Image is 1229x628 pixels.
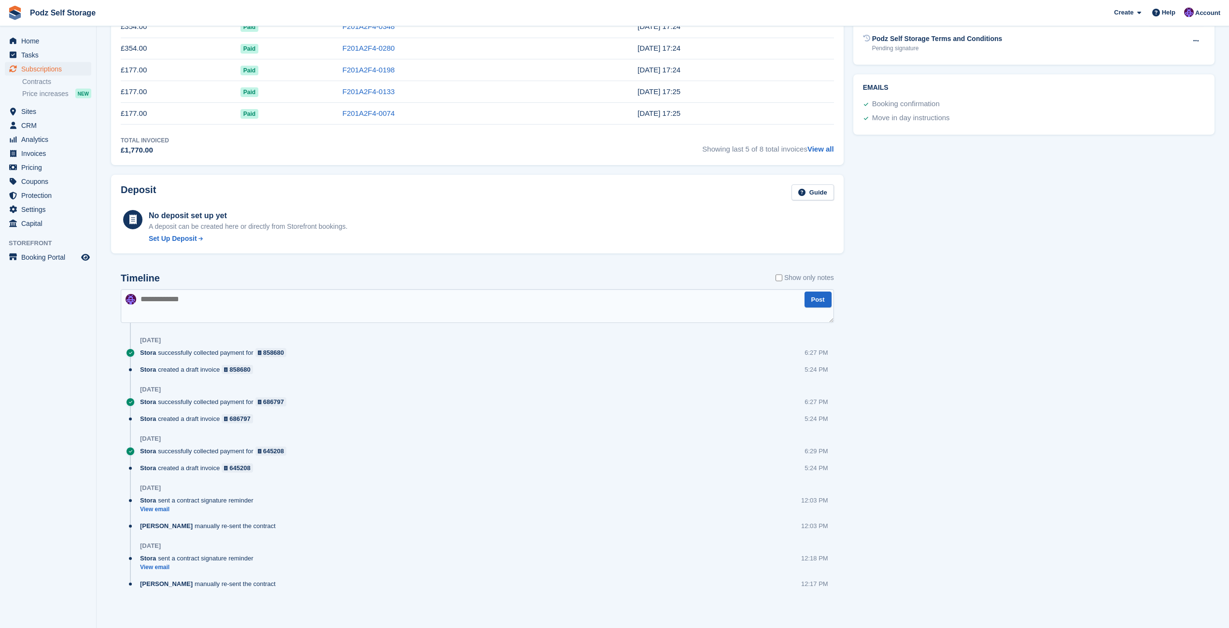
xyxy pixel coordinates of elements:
[872,99,940,111] div: Booking confirmation
[776,273,834,283] label: Show only notes
[75,89,91,98] div: NEW
[805,292,832,308] button: Post
[26,5,99,21] a: Podz Self Storage
[342,66,395,74] a: F201A2F4-0198
[140,447,291,456] div: successfully collected payment for
[8,6,22,20] img: stora-icon-8386f47178a22dfd0bd8f6a31ec36ba5ce8667c1dd55bd0f319d3a0aa187defe.svg
[776,273,782,283] input: Show only notes
[5,203,91,216] a: menu
[21,119,79,132] span: CRM
[21,105,79,118] span: Sites
[140,349,291,358] div: successfully collected payment for
[5,175,91,188] a: menu
[5,189,91,202] a: menu
[263,349,284,358] div: 858680
[121,82,240,103] td: £177.00
[342,44,395,53] a: F201A2F4-0280
[240,110,258,119] span: Paid
[222,464,253,473] a: 645208
[240,88,258,98] span: Paid
[140,580,193,589] span: [PERSON_NAME]
[140,580,281,589] div: manually re-sent the contract
[1184,8,1194,17] img: Jawed Chowdhary
[140,349,156,358] span: Stora
[121,185,156,201] h2: Deposit
[21,175,79,188] span: Coupons
[801,554,828,563] div: 12:18 PM
[229,464,250,473] div: 645208
[637,66,680,74] time: 2025-07-13 16:24:44 UTC
[21,34,79,48] span: Home
[1162,8,1175,17] span: Help
[121,16,240,38] td: £354.00
[637,44,680,53] time: 2025-08-13 16:24:10 UTC
[21,133,79,146] span: Analytics
[21,251,79,264] span: Booking Portal
[801,496,828,505] div: 12:03 PM
[263,447,284,456] div: 645208
[5,161,91,174] a: menu
[872,34,1003,44] div: Podz Self Storage Terms and Conditions
[637,110,680,118] time: 2025-05-13 16:25:03 UTC
[140,506,258,514] a: View email
[240,23,258,32] span: Paid
[149,234,197,244] div: Set Up Deposit
[801,580,828,589] div: 12:17 PM
[140,415,258,424] div: created a draft invoice
[121,137,169,145] div: Total Invoiced
[5,48,91,62] a: menu
[140,554,258,563] div: sent a contract signature reminder
[342,88,395,96] a: F201A2F4-0133
[140,415,156,424] span: Stora
[801,522,828,531] div: 12:03 PM
[9,238,96,248] span: Storefront
[149,210,348,222] div: No deposit set up yet
[149,222,348,232] p: A deposit can be created here or directly from Storefront bookings.
[807,145,834,154] a: View all
[5,34,91,48] a: menu
[5,105,91,118] a: menu
[140,464,156,473] span: Stora
[140,435,161,443] div: [DATE]
[222,415,253,424] a: 686797
[22,88,91,99] a: Price increases NEW
[5,62,91,76] a: menu
[140,564,258,572] a: View email
[22,89,69,98] span: Price increases
[872,113,950,125] div: Move in day instructions
[229,365,250,375] div: 858680
[21,161,79,174] span: Pricing
[121,145,169,156] div: £1,770.00
[140,365,156,375] span: Stora
[21,62,79,76] span: Subscriptions
[140,365,258,375] div: created a draft invoice
[342,110,395,118] a: F201A2F4-0074
[5,147,91,160] a: menu
[240,66,258,76] span: Paid
[805,447,828,456] div: 6:29 PM
[140,447,156,456] span: Stora
[140,464,258,473] div: created a draft invoice
[805,415,828,424] div: 5:24 PM
[121,60,240,82] td: £177.00
[805,464,828,473] div: 5:24 PM
[140,337,161,345] div: [DATE]
[140,522,193,531] span: [PERSON_NAME]
[140,485,161,492] div: [DATE]
[805,349,828,358] div: 6:27 PM
[872,44,1003,53] div: Pending signature
[5,251,91,264] a: menu
[80,251,91,263] a: Preview store
[140,543,161,550] div: [DATE]
[805,398,828,407] div: 6:27 PM
[255,349,287,358] a: 858680
[229,415,250,424] div: 686797
[637,23,680,31] time: 2025-09-13 16:24:50 UTC
[5,133,91,146] a: menu
[140,496,258,505] div: sent a contract signature reminder
[21,217,79,230] span: Capital
[126,294,136,305] img: Jawed Chowdhary
[140,386,161,394] div: [DATE]
[222,365,253,375] a: 858680
[140,398,156,407] span: Stora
